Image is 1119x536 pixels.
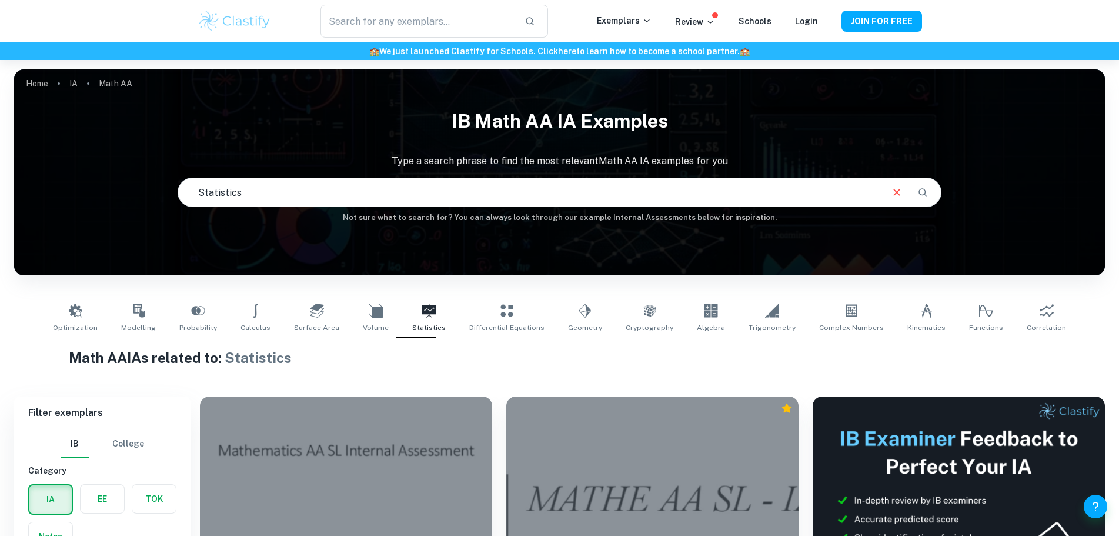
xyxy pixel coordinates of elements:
h6: Category [28,464,176,477]
span: 🏫 [369,46,379,56]
span: Trigonometry [749,322,796,333]
button: IA [29,485,72,514]
span: Differential Equations [469,322,545,333]
a: Schools [739,16,771,26]
p: Review [675,15,715,28]
div: Premium [781,402,793,414]
span: Functions [969,322,1003,333]
span: Optimization [53,322,98,333]
span: Geometry [568,322,602,333]
span: Kinematics [907,322,946,333]
input: E.g. modelling a logo, player arrangements, shape of an egg... [178,176,881,209]
img: Clastify logo [198,9,272,33]
span: 🏫 [740,46,750,56]
button: Clear [886,181,908,204]
span: Probability [179,322,217,333]
h1: IB Math AA IA examples [14,102,1105,140]
p: Exemplars [597,14,652,27]
a: IA [69,75,78,92]
span: Modelling [121,322,156,333]
span: Volume [363,322,389,333]
p: Type a search phrase to find the most relevant Math AA IA examples for you [14,154,1105,168]
input: Search for any exemplars... [320,5,515,38]
button: TOK [132,485,176,513]
h6: Filter exemplars [14,397,191,430]
span: Surface Area [294,322,339,333]
span: Algebra [697,322,725,333]
span: Statistics [225,349,292,366]
p: Math AA [99,77,132,90]
button: IB [61,430,89,458]
span: Correlation [1027,322,1066,333]
div: Filter type choice [61,430,144,458]
button: JOIN FOR FREE [841,11,922,32]
button: College [112,430,144,458]
a: Login [795,16,818,26]
a: here [558,46,576,56]
span: Complex Numbers [819,322,884,333]
h6: We just launched Clastify for Schools. Click to learn how to become a school partner. [2,45,1117,58]
span: Calculus [240,322,270,333]
span: Cryptography [626,322,673,333]
h1: Math AA IAs related to: [69,347,1051,368]
button: Help and Feedback [1084,495,1107,518]
a: Home [26,75,48,92]
button: EE [81,485,124,513]
span: Statistics [412,322,446,333]
h6: Not sure what to search for? You can always look through our example Internal Assessments below f... [14,212,1105,224]
button: Search [913,182,933,202]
